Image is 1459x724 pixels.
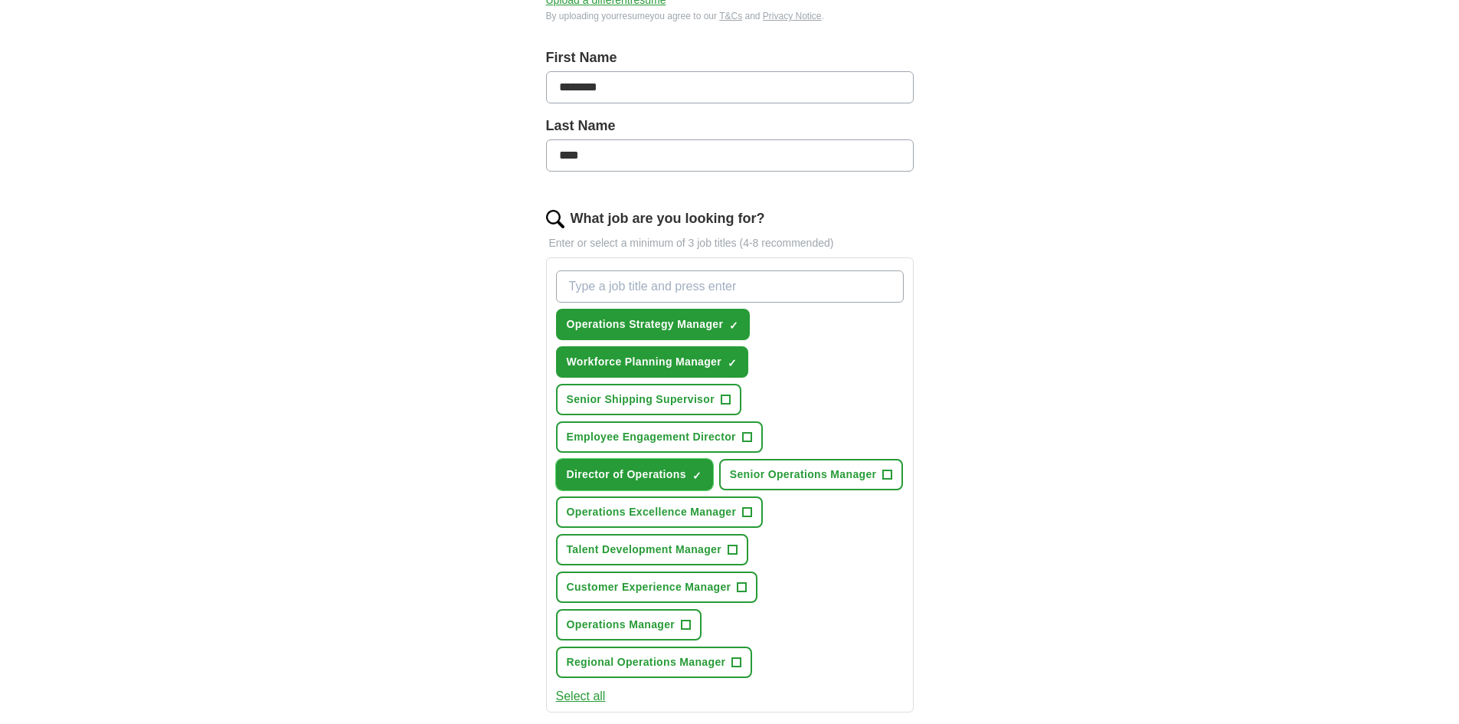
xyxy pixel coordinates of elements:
label: Last Name [546,116,914,136]
span: Employee Engagement Director [567,429,736,445]
img: search.png [546,210,564,228]
button: Select all [556,687,606,706]
button: Operations Manager [556,609,702,640]
a: T&Cs [719,11,742,21]
button: Employee Engagement Director [556,421,763,453]
button: Workforce Planning Manager✓ [556,346,749,378]
button: Customer Experience Manager [556,572,758,603]
button: Operations Excellence Manager [556,496,764,528]
span: Senior Operations Manager [730,467,877,483]
p: Enter or select a minimum of 3 job titles (4-8 recommended) [546,235,914,251]
span: ✓ [729,319,738,332]
span: ✓ [692,470,702,482]
button: Operations Strategy Manager✓ [556,309,751,340]
button: Senior Operations Manager [719,459,904,490]
button: Regional Operations Manager [556,647,753,678]
span: Talent Development Manager [567,542,722,558]
span: Customer Experience Manager [567,579,731,595]
span: Workforce Planning Manager [567,354,722,370]
div: By uploading your resume you agree to our and . [546,9,914,23]
span: ✓ [728,357,737,369]
span: Director of Operations [567,467,686,483]
span: Regional Operations Manager [567,654,726,670]
button: Talent Development Manager [556,534,749,565]
span: Operations Excellence Manager [567,504,737,520]
button: Senior Shipping Supervisor [556,384,741,415]
button: Director of Operations✓ [556,459,713,490]
span: Operations Manager [567,617,676,633]
span: Senior Shipping Supervisor [567,391,715,408]
label: What job are you looking for? [571,208,765,229]
label: First Name [546,48,914,68]
a: Privacy Notice [763,11,822,21]
span: Operations Strategy Manager [567,316,724,333]
input: Type a job title and press enter [556,270,904,303]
